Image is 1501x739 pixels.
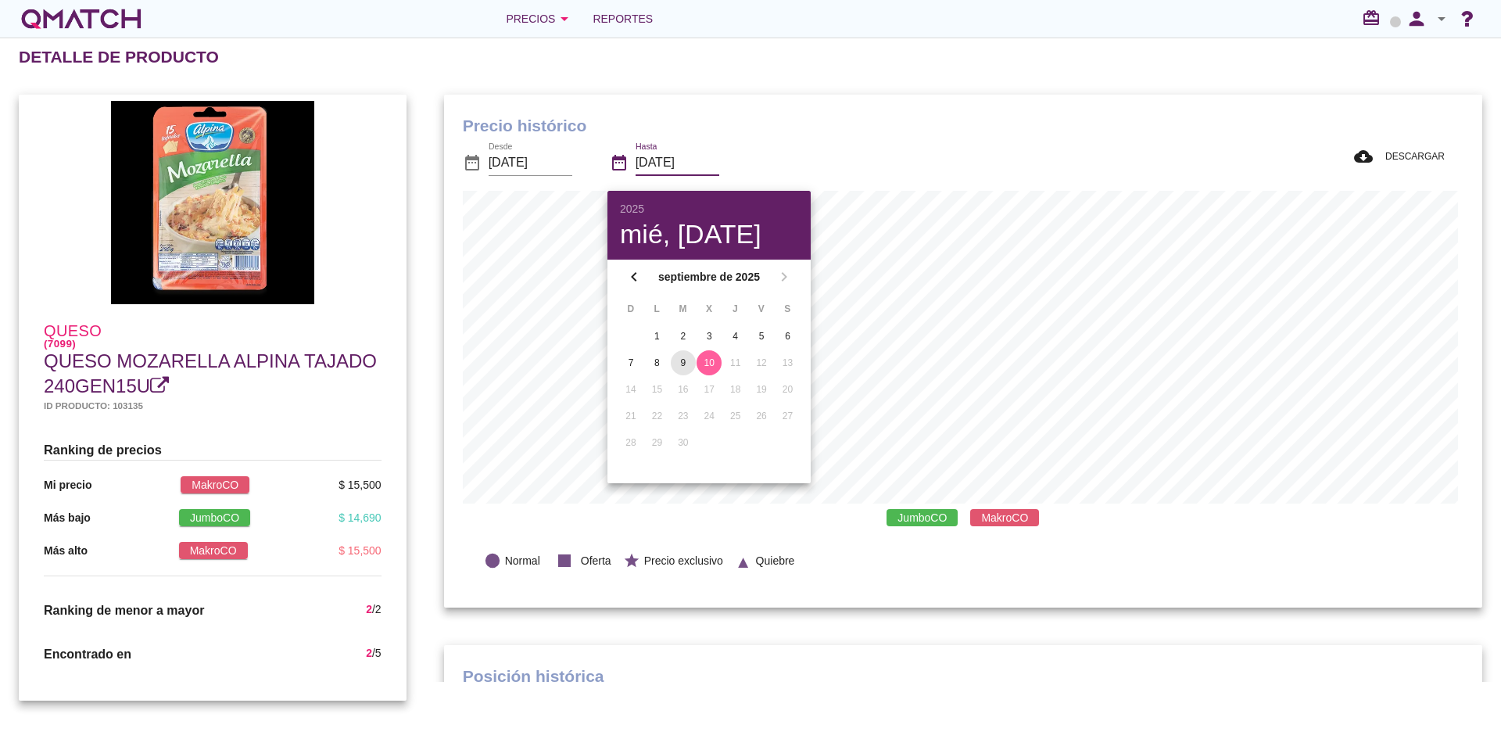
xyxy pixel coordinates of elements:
i: lens [484,552,501,569]
button: 8 [644,350,669,375]
i: stop [552,548,577,573]
button: Precios [493,3,586,34]
h5: Id producto: 103135 [44,399,382,412]
h3: Ranking de precios [44,440,382,460]
i: arrow_drop_down [1432,9,1451,28]
div: 10 [697,356,722,370]
i: ▲ [735,551,752,568]
span: 5 [375,647,382,659]
span: Precio exclusivo [644,553,723,569]
button: 1 [644,324,669,349]
button: 6 [776,324,801,349]
h2: Detalle de producto [19,45,219,70]
div: / [366,601,381,620]
span: QUESO MOZARELLA ALPINA TAJADO 240GEN15U [44,350,377,396]
div: / [366,645,381,664]
input: Hasta [636,150,719,175]
div: 2025 [620,203,798,214]
i: star [623,552,640,569]
span: MakroCO [970,509,1039,526]
div: $ 15,500 [339,477,382,493]
th: J [723,296,747,322]
i: cloud_download [1354,147,1379,166]
div: mié, [DATE] [620,221,798,247]
div: 1 [644,329,669,343]
i: chevron_left [625,267,643,286]
span: Quiebre [756,553,795,569]
div: $ 14,690 [339,510,382,526]
div: $ 15,500 [339,543,382,559]
input: Desde [489,150,572,175]
span: 2 [375,603,382,615]
p: Mi precio [44,477,91,493]
button: 4 [723,324,748,349]
div: 3 [697,329,722,343]
span: Normal [505,553,540,569]
span: Reportes [593,9,653,28]
button: 9 [671,350,696,375]
i: date_range [463,153,482,172]
i: arrow_drop_down [555,9,574,28]
span: JumboCO [179,509,250,526]
button: DESCARGAR [1342,142,1457,170]
h1: Precio histórico [463,113,1463,138]
th: M [671,296,695,322]
div: 6 [776,329,801,343]
th: V [749,296,773,322]
h1: Posición histórica [463,664,1463,689]
div: Precios [506,9,574,28]
i: redeem [1362,9,1387,27]
span: DESCARGAR [1379,149,1445,163]
i: person [1401,8,1432,30]
div: 4 [723,329,748,343]
div: 2 [671,329,696,343]
span: MakroCO [181,476,249,493]
div: 5 [749,329,774,343]
div: 9 [671,356,696,370]
i: date_range [610,153,629,172]
p: Más bajo [44,510,91,526]
strong: septiembre de 2025 [648,269,770,285]
h4: Queso [44,323,382,349]
th: L [644,296,668,322]
th: D [618,296,643,322]
a: white-qmatch-logo [19,3,144,34]
span: 2 [366,647,372,659]
button: 10 [697,350,722,375]
div: 7 [618,356,643,370]
span: 2 [366,603,372,615]
p: Más alto [44,543,88,559]
span: Encontrado en [44,648,131,661]
div: 8 [644,356,669,370]
span: MakroCO [179,542,248,559]
th: S [776,296,800,322]
button: 5 [749,324,774,349]
h6: (7099) [44,339,382,349]
span: Oferta [581,553,611,569]
span: JumboCO [887,509,958,526]
a: Reportes [586,3,659,34]
button: 2 [671,324,696,349]
button: 3 [697,324,722,349]
button: 7 [618,350,643,375]
th: X [697,296,721,322]
span: Ranking de menor a mayor [44,604,204,617]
